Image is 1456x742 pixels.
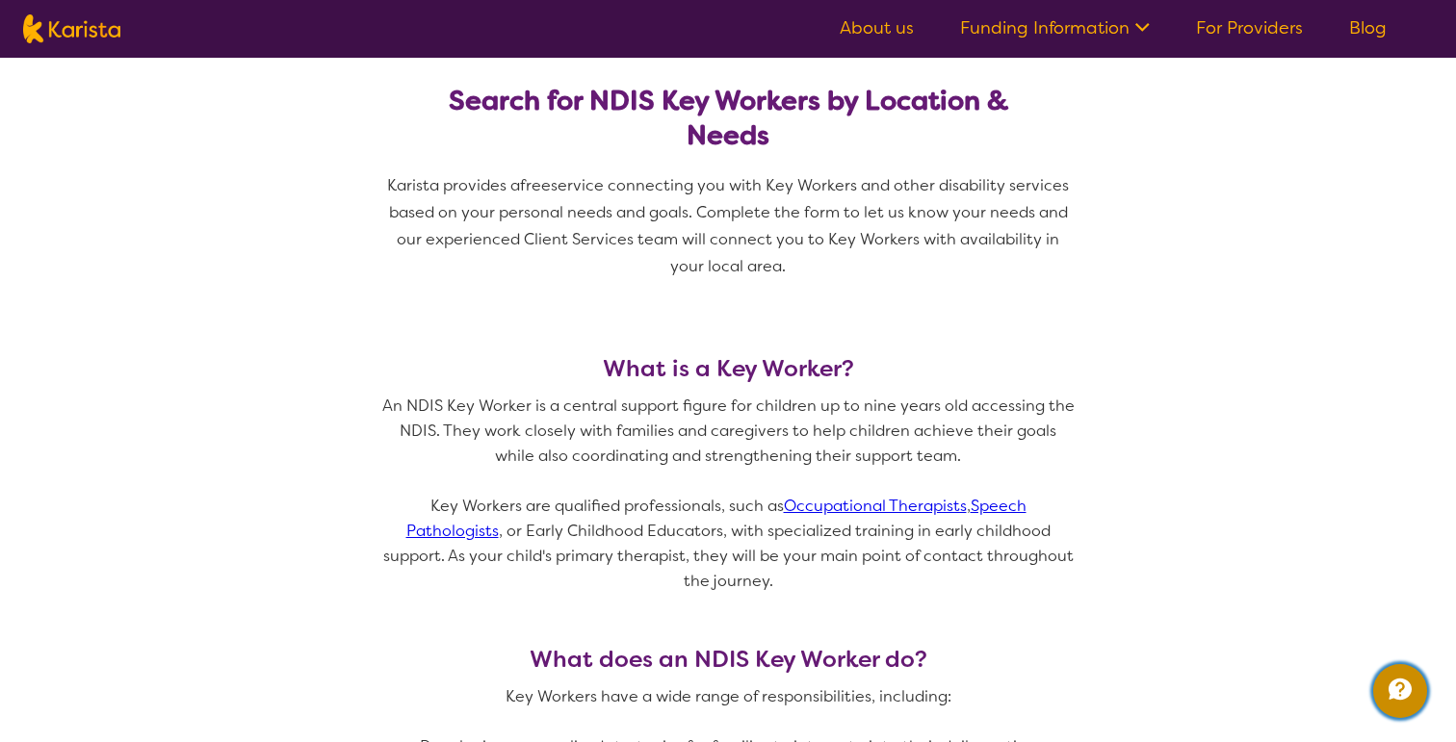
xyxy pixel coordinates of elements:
[784,496,967,516] a: Occupational Therapists
[389,175,1074,276] span: service connecting you with Key Workers and other disability services based on your personal need...
[23,14,120,43] img: Karista logo
[840,16,914,39] a: About us
[381,646,1075,673] h3: What does an NDIS Key Worker do?
[1349,16,1387,39] a: Blog
[381,394,1075,469] p: An NDIS Key Worker is a central support figure for children up to nine years old accessing the ND...
[1196,16,1303,39] a: For Providers
[506,686,951,706] span: Key Workers have a wide range of responsibilities, including:
[381,355,1075,382] h3: What is a Key Worker?
[387,175,520,195] span: Karista provides a
[404,84,1052,153] h2: Search for NDIS Key Workers by Location & Needs
[520,175,551,195] span: free
[960,16,1150,39] a: Funding Information
[381,494,1075,594] p: Key Workers are qualified professionals, such as , , or Early Childhood Educators, with specializ...
[1373,664,1427,718] button: Channel Menu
